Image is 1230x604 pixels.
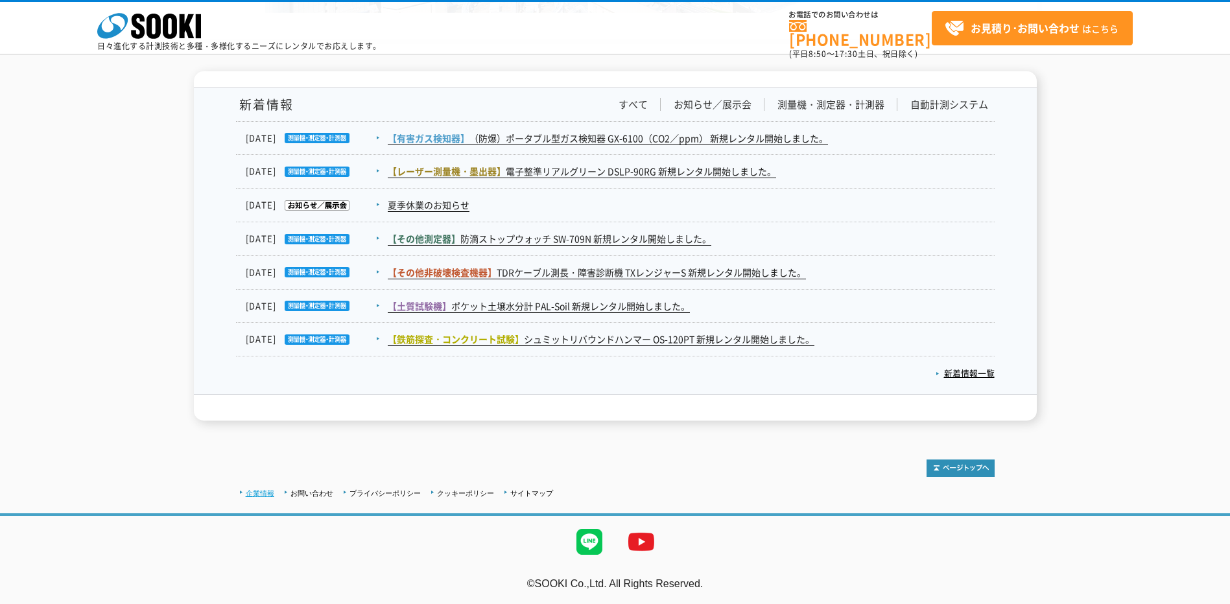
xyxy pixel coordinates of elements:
[932,11,1133,45] a: お見積り･お問い合わせはこちら
[936,367,995,379] a: 新着情報一覧
[615,516,667,568] img: YouTube
[349,489,421,497] a: プライバシーポリシー
[236,98,294,111] h1: 新着情報
[388,165,506,178] span: 【レーザー測量機・墨出器】
[246,299,386,313] dt: [DATE]
[777,98,884,111] a: 測量機・測定器・計測器
[388,299,451,312] span: 【土質試験機】
[674,98,751,111] a: お知らせ／展示会
[789,20,932,47] a: [PHONE_NUMBER]
[388,332,814,346] a: 【鉄筋探査・コンクリート試験】シュミットリバウンドハンマー OS-120PT 新規レンタル開始しました。
[276,200,349,211] img: お知らせ／展示会
[388,232,460,245] span: 【その他測定器】
[276,267,349,277] img: 測量機・測定器・計測器
[388,299,690,313] a: 【土質試験機】ポケット土壌水分計 PAL-Soil 新規レンタル開始しました。
[437,489,494,497] a: クッキーポリシー
[945,19,1118,38] span: はこちら
[276,234,349,244] img: 測量機・測定器・計測器
[246,266,386,279] dt: [DATE]
[276,334,349,345] img: 測量機・測定器・計測器
[246,332,386,346] dt: [DATE]
[246,132,386,145] dt: [DATE]
[276,301,349,311] img: 測量機・測定器・計測器
[246,198,386,212] dt: [DATE]
[910,98,988,111] a: 自動計測システム
[290,489,333,497] a: お問い合わせ
[246,165,386,178] dt: [DATE]
[276,133,349,143] img: 測量機・測定器・計測器
[510,489,553,497] a: サイトマップ
[388,198,469,212] a: 夏季休業のお知らせ
[97,42,381,50] p: 日々進化する計測技術と多種・多様化するニーズにレンタルでお応えします。
[927,459,995,477] img: トップページへ
[388,266,497,279] span: 【その他非破壊検査機器】
[809,48,827,60] span: 8:50
[388,232,711,246] a: 【その他測定器】防滴ストップウォッチ SW-709N 新規レンタル開始しました。
[388,332,524,345] span: 【鉄筋探査・コンクリート試験】
[789,11,932,19] span: お電話でのお問い合わせは
[388,132,828,145] a: 【有害ガス検知器】（防爆）ポータブル型ガス検知器 GX-6100（CO2／ppm） 新規レンタル開始しました。
[563,516,615,568] img: LINE
[388,132,469,145] span: 【有害ガス検知器】
[388,266,806,279] a: 【その他非破壊検査機器】TDRケーブル測長・障害診断機 TXレンジャーS 新規レンタル開始しました。
[388,165,776,178] a: 【レーザー測量機・墨出器】電子整準リアルグリーン DSLP-90RG 新規レンタル開始しました。
[971,20,1080,36] strong: お見積り･お問い合わせ
[834,48,858,60] span: 17:30
[1180,591,1230,602] a: テストMail
[246,489,274,497] a: 企業情報
[789,48,917,60] span: (平日 ～ 土日、祝日除く)
[276,167,349,177] img: 測量機・測定器・計測器
[619,98,648,111] a: すべて
[246,232,386,246] dt: [DATE]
